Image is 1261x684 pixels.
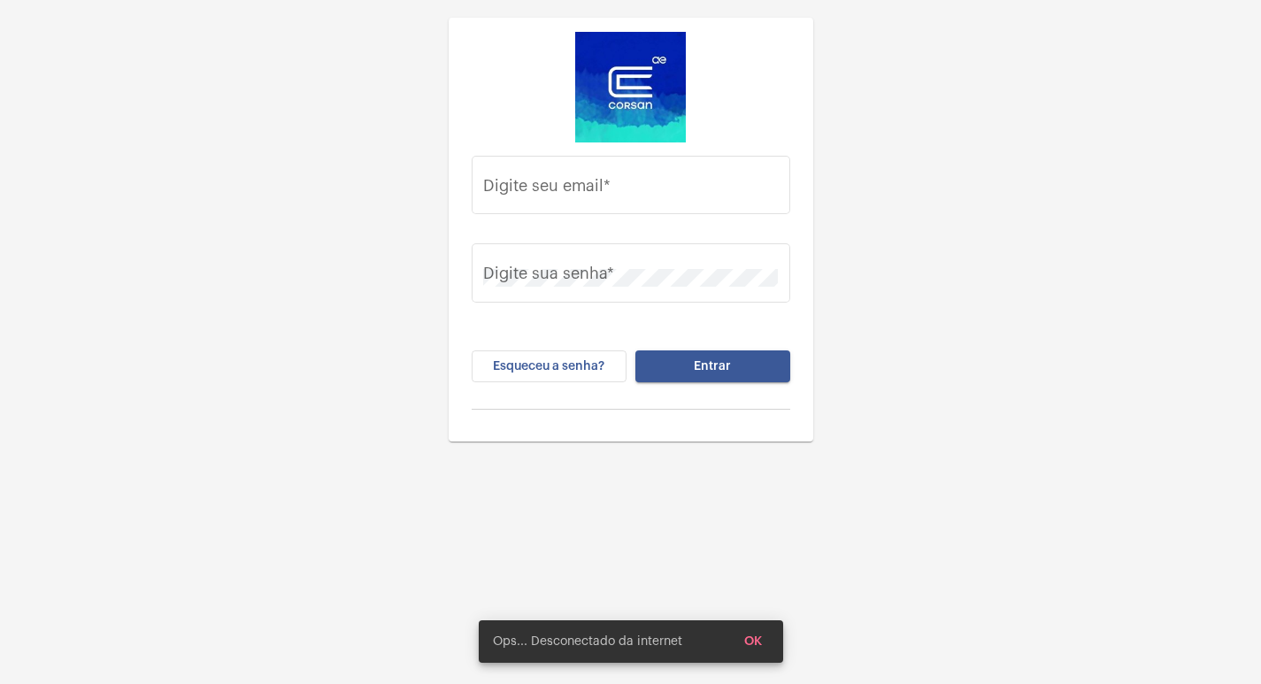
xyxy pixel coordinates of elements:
[472,350,627,382] button: Esqueceu a senha?
[635,350,790,382] button: Entrar
[730,626,776,657] button: OK
[493,360,604,373] span: Esqueceu a senha?
[575,32,686,142] img: d4669ae0-8c07-2337-4f67-34b0df7f5ae4.jpeg
[694,360,731,373] span: Entrar
[493,633,682,650] span: Ops... Desconectado da internet
[744,635,762,648] span: OK
[483,181,778,198] input: Digite seu email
